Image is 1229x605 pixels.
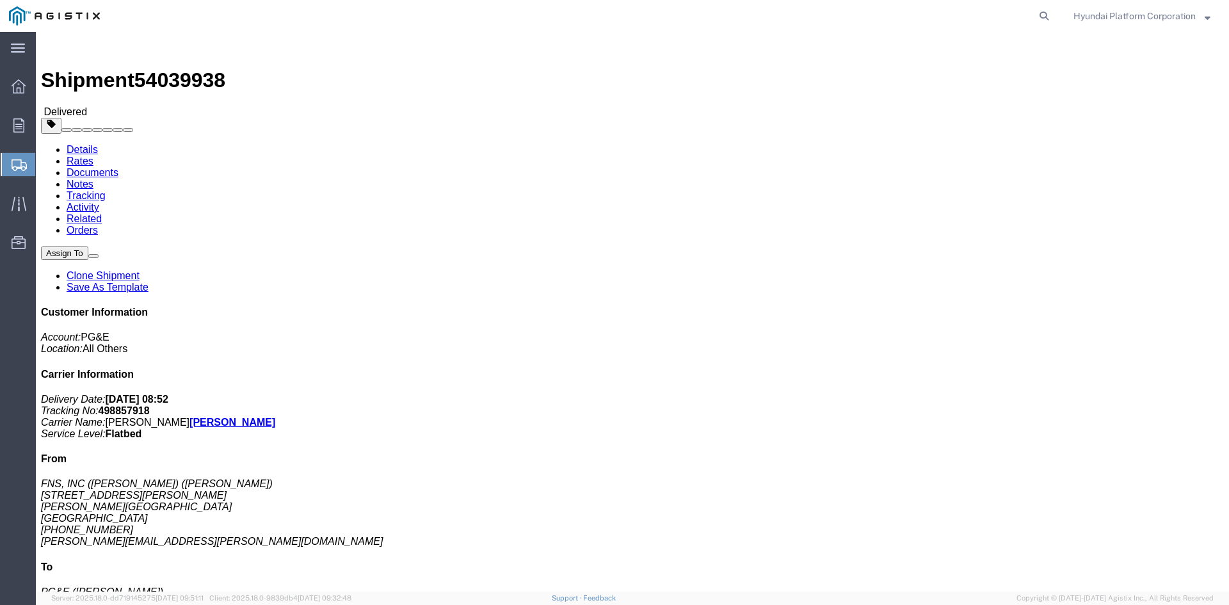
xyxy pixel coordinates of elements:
span: Hyundai Platform Corporation [1073,9,1196,23]
span: [DATE] 09:51:11 [156,594,204,602]
span: Copyright © [DATE]-[DATE] Agistix Inc., All Rights Reserved [1016,593,1214,604]
span: Server: 2025.18.0-dd719145275 [51,594,204,602]
iframe: FS Legacy Container [36,32,1229,592]
span: [DATE] 09:32:48 [298,594,351,602]
button: Hyundai Platform Corporation [1073,8,1211,24]
img: logo [9,6,100,26]
a: Feedback [583,594,616,602]
span: Client: 2025.18.0-9839db4 [209,594,351,602]
a: Support [552,594,584,602]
